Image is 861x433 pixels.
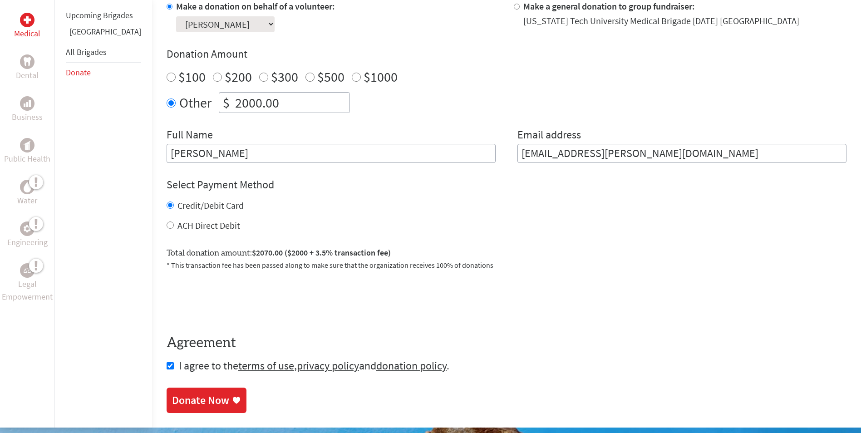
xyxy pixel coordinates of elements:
[4,153,50,165] p: Public Health
[66,5,141,25] li: Upcoming Brigades
[12,96,43,123] a: BusinessBusiness
[167,47,846,61] h4: Donation Amount
[2,263,53,303] a: Legal EmpowermentLegal Empowerment
[178,68,206,85] label: $100
[66,10,133,20] a: Upcoming Brigades
[523,0,695,12] label: Make a general donation to group fundraiser:
[176,0,335,12] label: Make a donation on behalf of a volunteer:
[177,200,244,211] label: Credit/Debit Card
[177,220,240,231] label: ACH Direct Debit
[517,128,581,144] label: Email address
[20,96,34,111] div: Business
[66,25,141,42] li: Ghana
[66,47,107,57] a: All Brigades
[66,67,91,78] a: Donate
[167,260,846,271] p: * This transaction fee has been passed along to make sure that the organization receives 100% of ...
[24,141,31,150] img: Public Health
[14,27,40,40] p: Medical
[24,16,31,24] img: Medical
[179,92,212,113] label: Other
[24,100,31,107] img: Business
[2,278,53,303] p: Legal Empowerment
[7,236,48,249] p: Engineering
[297,359,359,373] a: privacy policy
[252,247,391,258] span: $2070.00 ($2000 + 3.5% transaction fee)
[17,194,37,207] p: Water
[167,388,246,413] a: Donate Now
[271,68,298,85] label: $300
[20,13,34,27] div: Medical
[20,54,34,69] div: Dental
[167,281,305,317] iframe: reCAPTCHA
[12,111,43,123] p: Business
[4,138,50,165] a: Public HealthPublic Health
[20,221,34,236] div: Engineering
[225,68,252,85] label: $200
[20,138,34,153] div: Public Health
[24,225,31,232] img: Engineering
[24,58,31,66] img: Dental
[20,180,34,194] div: Water
[167,128,213,144] label: Full Name
[317,68,344,85] label: $500
[16,69,39,82] p: Dental
[16,54,39,82] a: DentalDental
[20,263,34,278] div: Legal Empowerment
[376,359,447,373] a: donation policy
[17,180,37,207] a: WaterWater
[24,182,31,192] img: Water
[523,15,799,27] div: [US_STATE] Tech University Medical Brigade [DATE] [GEOGRAPHIC_DATA]
[167,246,391,260] label: Total donation amount:
[364,68,398,85] label: $1000
[167,335,846,351] h4: Agreement
[233,93,349,113] input: Enter Amount
[66,42,141,63] li: All Brigades
[219,93,233,113] div: $
[238,359,294,373] a: terms of use
[7,221,48,249] a: EngineeringEngineering
[167,177,846,192] h4: Select Payment Method
[517,144,846,163] input: Your Email
[69,26,141,37] a: [GEOGRAPHIC_DATA]
[14,13,40,40] a: MedicalMedical
[172,393,229,408] div: Donate Now
[66,63,141,83] li: Donate
[167,144,496,163] input: Enter Full Name
[179,359,449,373] span: I agree to the , and .
[24,268,31,273] img: Legal Empowerment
